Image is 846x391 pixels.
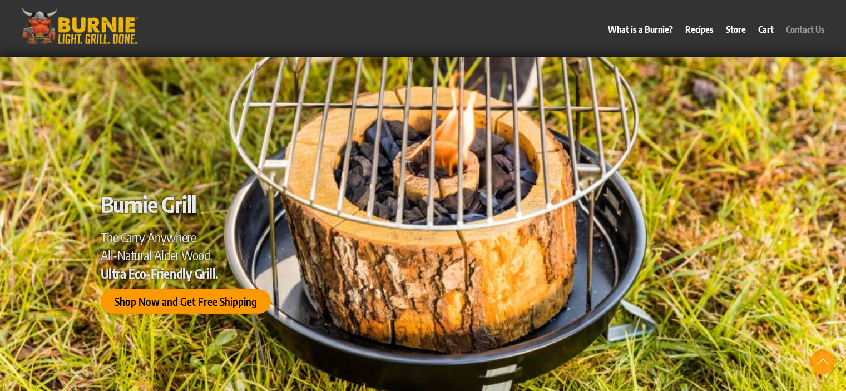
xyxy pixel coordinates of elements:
[753,17,779,42] a: Cart
[680,17,719,42] a: Recipes
[114,296,256,308] span: Shop Now and Get Free Shipping
[101,247,210,263] span: All-Natural Alder Wood
[781,17,830,42] a: Contact Us
[101,229,196,245] span: The Carry Anywhere
[101,289,271,314] a: Shop Now and Get Free Shipping
[16,32,144,51] a: Burnie Grill
[101,265,219,281] span: Ultra Eco-Friendly Grill.
[602,17,678,42] a: What is a Burnie?
[101,190,197,218] span: Burnie Grill
[16,6,144,47] img: burniegrill.com-logo-high-res-2020110_500px
[720,17,751,42] a: Store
